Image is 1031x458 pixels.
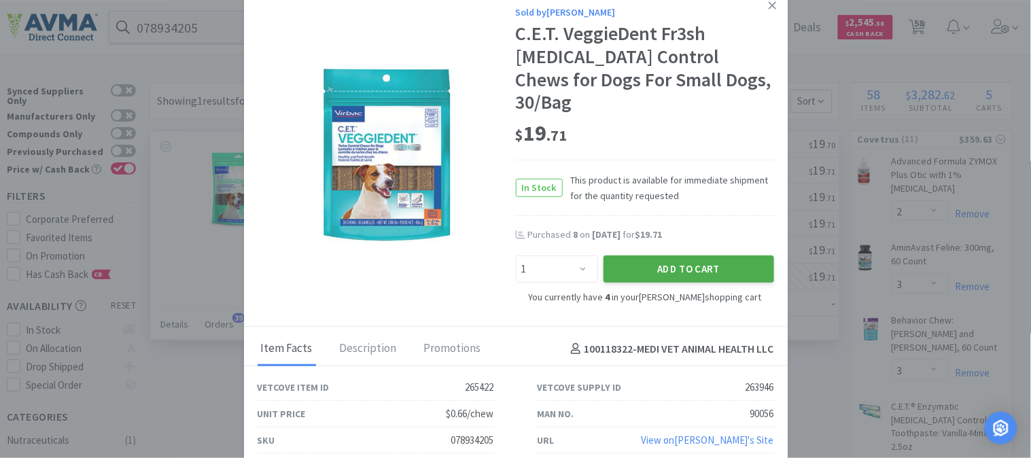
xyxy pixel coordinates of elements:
a: View on[PERSON_NAME]'s Site [642,434,774,446]
div: C.E.T. VeggieDent Fr3sh [MEDICAL_DATA] Control Chews for Dogs For Small Dogs, 30/Bag [516,22,774,113]
div: 265422 [466,379,494,395]
span: In Stock [517,179,562,196]
div: 263946 [746,379,774,395]
div: Vetcove Supply ID [538,380,622,395]
div: $0.66/chew [447,406,494,422]
span: [DATE] [593,228,621,241]
div: 90056 [750,406,774,422]
div: Man No. [538,406,574,421]
div: Sold by [PERSON_NAME] [516,5,774,20]
div: SKU [258,433,275,448]
div: Purchased on for [528,228,774,242]
div: Vetcove Item ID [258,380,330,395]
img: 4589f128fd83423187d0c7add2653ec2_263946.jpeg [298,67,475,243]
div: Unit Price [258,406,306,421]
strong: 4 [605,291,610,303]
div: URL [538,433,555,448]
span: 8 [574,228,578,241]
div: Promotions [421,332,485,366]
div: You currently have in your [PERSON_NAME] shopping cart [516,289,774,304]
div: Open Intercom Messenger [985,412,1017,444]
div: Item Facts [258,332,316,366]
span: $ [516,126,524,145]
div: Description [336,332,400,366]
button: Add to Cart [604,256,774,283]
span: This product is available for immediate shipment for the quantity requested [563,173,774,203]
span: 19 [516,120,567,147]
div: 078934205 [451,432,494,448]
span: . 71 [547,126,567,145]
h4: 100118322 - MEDI VET ANIMAL HEALTH LLC [565,340,774,358]
span: $19.71 [635,228,663,241]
